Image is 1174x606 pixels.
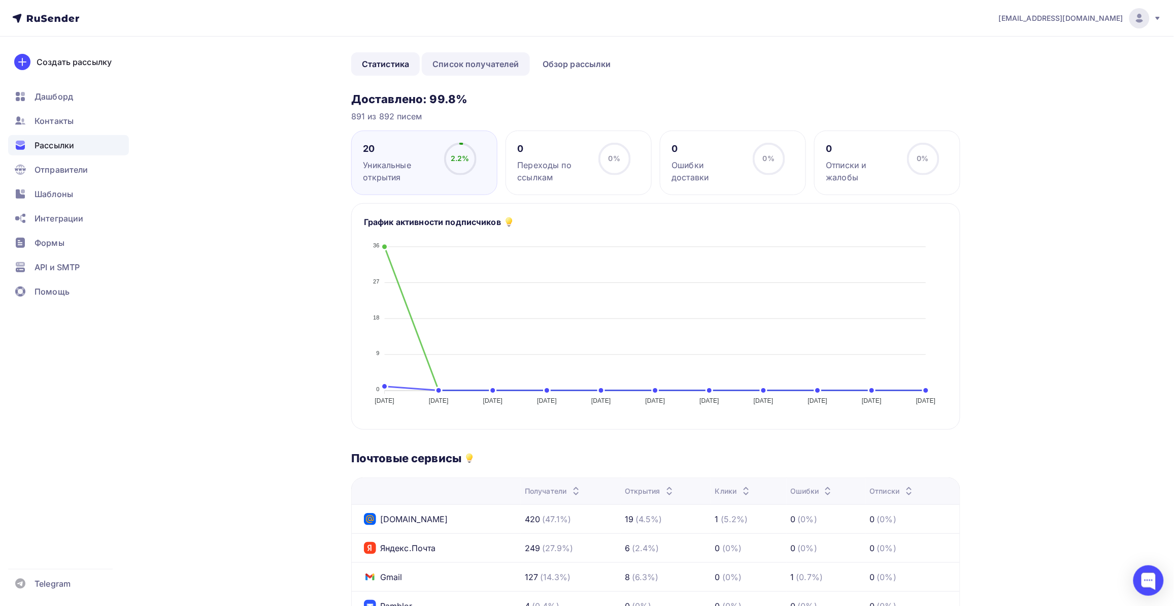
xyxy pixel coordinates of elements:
div: 0 [870,513,875,525]
h5: График активности подписчиков [364,216,501,228]
tspan: [DATE] [754,398,774,405]
span: Дашборд [35,90,73,103]
div: (0%) [877,513,897,525]
div: (6.3%) [632,571,659,583]
tspan: 0 [376,386,379,392]
a: Рассылки [8,135,129,155]
tspan: [DATE] [537,398,557,405]
div: 891 из 892 писем [351,110,960,122]
div: 8 [625,571,630,583]
span: Интеграции [35,212,83,225]
div: Отписки [870,486,915,496]
div: Ошибки доставки [672,159,744,183]
span: Telegram [35,578,71,590]
span: [EMAIL_ADDRESS][DOMAIN_NAME] [999,13,1123,23]
span: 0% [609,154,620,163]
tspan: 36 [373,242,380,248]
a: Шаблоны [8,184,129,204]
div: 19 [625,513,633,525]
div: [DOMAIN_NAME] [364,513,448,525]
div: 6 [625,542,630,554]
span: Помощь [35,285,70,298]
div: 249 [525,542,540,554]
span: Формы [35,237,64,249]
div: 20 [363,143,435,155]
tspan: 18 [373,314,380,321]
div: 0 [715,571,720,583]
div: Уникальные открытия [363,159,435,183]
a: Контакты [8,111,129,131]
tspan: [DATE] [808,398,828,405]
div: Создать рассылку [37,56,112,68]
div: Переходы по ссылкам [518,159,589,183]
div: 0 [791,542,796,554]
div: Клики [715,486,752,496]
div: (0%) [798,513,818,525]
a: Формы [8,233,129,253]
a: [EMAIL_ADDRESS][DOMAIN_NAME] [999,8,1162,28]
div: (14.3%) [541,571,571,583]
div: 1 [715,513,719,525]
tspan: [DATE] [646,398,665,405]
div: Отписки и жалобы [826,159,898,183]
div: 420 [525,513,540,525]
a: Дашборд [8,86,129,107]
tspan: [DATE] [429,398,449,405]
div: Ошибки [791,486,834,496]
div: (0%) [798,542,818,554]
h3: Почтовые сервисы [351,451,461,465]
div: (5.2%) [721,513,748,525]
div: 0 [870,571,875,583]
div: Яндекс.Почта [364,542,436,554]
div: 0 [672,143,744,155]
span: Рассылки [35,139,74,151]
tspan: [DATE] [699,398,719,405]
div: (0%) [722,571,742,583]
div: (27.9%) [543,542,574,554]
div: 0 [826,143,898,155]
tspan: [DATE] [591,398,611,405]
tspan: [DATE] [916,398,936,405]
div: 0 [518,143,589,155]
tspan: 9 [376,350,379,356]
div: (0%) [877,571,897,583]
div: (0%) [877,542,897,554]
span: Отправители [35,164,88,176]
div: 127 [525,571,538,583]
span: 0% [917,154,929,163]
div: (47.1%) [543,513,572,525]
span: Шаблоны [35,188,73,200]
h3: Доставлено: 99.8% [351,92,960,106]
tspan: [DATE] [483,398,503,405]
div: (0.7%) [796,571,823,583]
div: (4.5%) [635,513,662,525]
span: API и SMTP [35,261,80,273]
tspan: [DATE] [375,398,394,405]
div: Gmail [364,571,402,583]
div: Открытия [625,486,676,496]
span: 0% [763,154,775,163]
div: 1 [791,571,794,583]
a: Отправители [8,160,129,180]
div: (2.4%) [632,542,659,554]
a: Статистика [351,52,420,76]
div: 0 [715,542,720,554]
a: Обзор рассылки [532,52,622,76]
tspan: [DATE] [862,398,882,405]
div: 0 [870,542,875,554]
span: Контакты [35,115,74,127]
div: 0 [791,513,796,525]
div: Получатели [525,486,582,496]
div: (0%) [722,542,742,554]
span: 2.2% [451,154,469,163]
tspan: 27 [373,278,380,284]
a: Список получателей [422,52,530,76]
